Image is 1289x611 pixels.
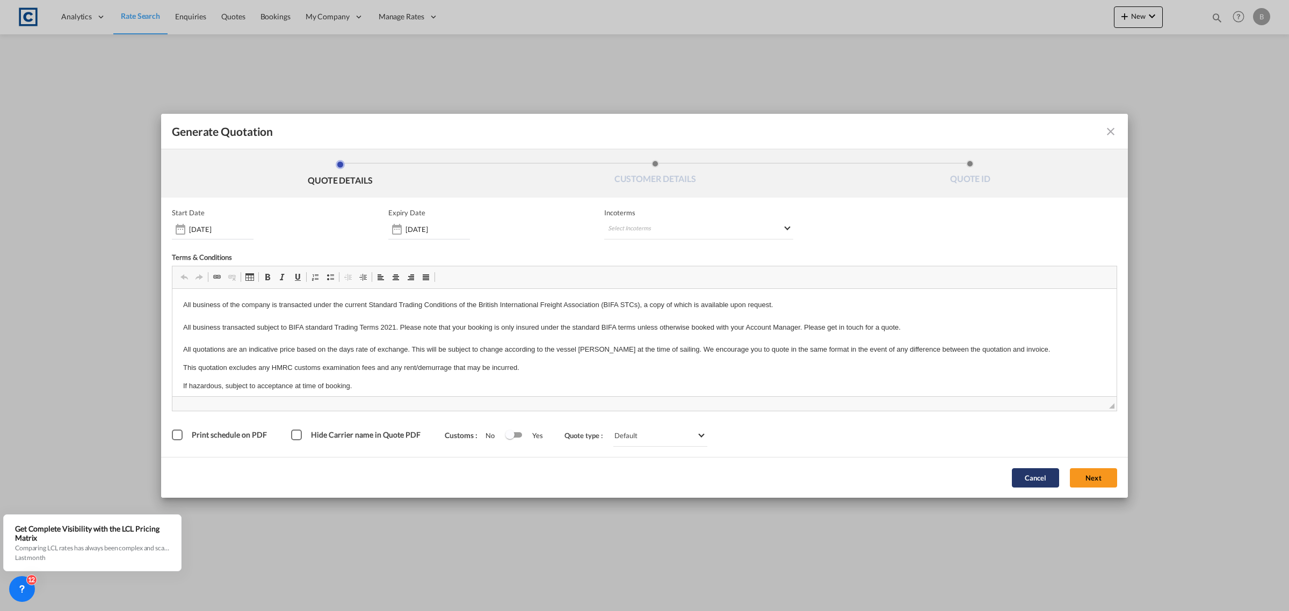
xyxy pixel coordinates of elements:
[242,270,257,284] a: Table
[388,208,425,217] p: Expiry Date
[445,431,486,440] span: Customs :
[373,270,388,284] a: Align Left
[418,270,433,284] a: Justify
[225,270,240,284] a: Unlink
[161,114,1128,498] md-dialog: Generate QuotationQUOTE ...
[403,270,418,284] a: Align Right
[1104,125,1117,138] md-icon: icon-close fg-AAA8AD cursor m-0
[172,289,1117,396] iframe: Editor, editor2
[813,160,1128,189] li: QUOTE ID
[192,430,267,439] span: Print schedule on PDF
[308,270,323,284] a: Insert/Remove Numbered List
[177,270,192,284] a: Undo (Ctrl+Z)
[183,160,498,189] li: QUOTE DETAILS
[172,430,270,441] md-checkbox: Print schedule on PDF
[388,270,403,284] a: Center
[405,225,470,234] input: Expiry date
[522,431,543,440] span: Yes
[356,270,371,284] a: Increase Indent
[260,270,275,284] a: Bold (Ctrl+B)
[192,270,207,284] a: Redo (Ctrl+Y)
[323,270,338,284] a: Insert/Remove Bulleted List
[311,430,421,439] span: Hide Carrier name in Quote PDF
[564,431,611,440] span: Quote type :
[189,225,254,234] input: Start date
[172,208,205,217] p: Start Date
[505,427,522,443] md-switch: Switch 1
[275,270,290,284] a: Italic (Ctrl+I)
[604,220,793,239] md-select: Select Incoterms
[1012,468,1059,488] button: Cancel
[486,431,505,440] span: No
[291,430,423,441] md-checkbox: Hide Carrier name in Quote PDF
[1070,468,1117,488] button: Next
[341,270,356,284] a: Decrease Indent
[1109,403,1114,409] span: Resize
[172,125,273,139] span: Generate Quotation
[614,431,638,440] div: Default
[290,270,305,284] a: Underline (Ctrl+U)
[604,208,793,217] span: Incoterms
[209,270,225,284] a: Link (Ctrl+K)
[172,253,644,266] div: Terms & Conditions
[498,160,813,189] li: CUSTOMER DETAILS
